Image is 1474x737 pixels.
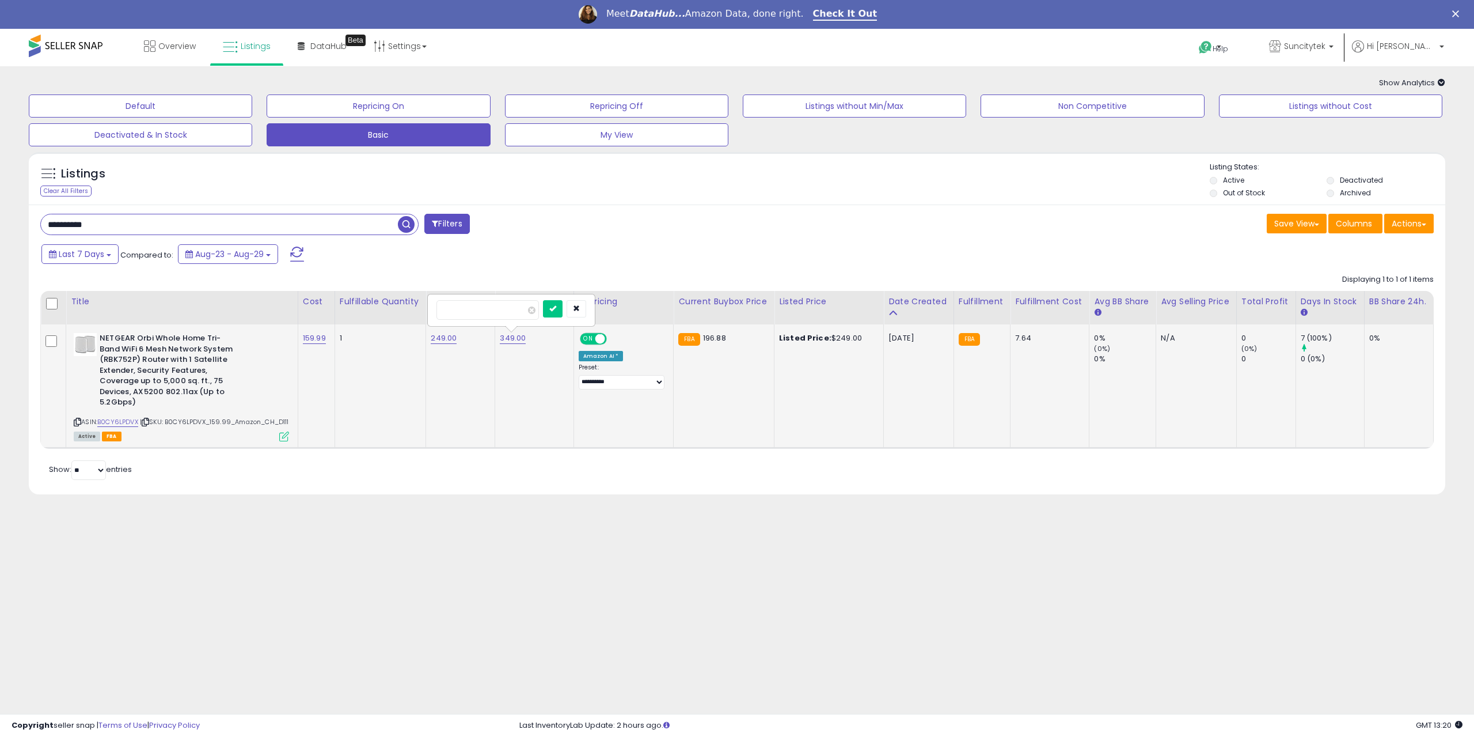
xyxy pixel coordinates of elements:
div: Repricing [579,296,669,308]
span: ON [581,334,595,344]
label: Out of Stock [1223,188,1265,198]
span: 196.88 [703,332,726,343]
button: Save View [1267,214,1327,233]
div: Title [71,296,293,308]
span: Last 7 Days [59,248,104,260]
div: 0 [1241,333,1296,343]
a: B0CY6LPDVX [97,417,138,427]
div: 0% [1094,333,1156,343]
button: Basic [267,123,490,146]
div: 7.64 [1015,333,1080,343]
span: FBA [102,432,121,441]
span: Overview [158,40,196,52]
img: Profile image for Georgie [579,5,597,24]
a: Suncitytek [1260,29,1342,66]
button: Last 7 Days [41,244,119,264]
div: $249.00 [779,333,875,343]
div: Current Buybox Price [678,296,769,308]
div: 7 (100%) [1301,333,1364,343]
button: Default [29,95,252,118]
a: 249.00 [431,332,457,344]
div: 0 [1241,354,1296,364]
label: Deactivated [1340,175,1383,185]
label: Archived [1340,188,1371,198]
button: Repricing On [267,95,490,118]
div: Days In Stock [1301,296,1359,308]
div: 1 [340,333,417,343]
button: My View [505,123,728,146]
div: N/A [1161,333,1228,343]
span: Help [1213,44,1228,54]
small: FBA [959,333,980,346]
span: DataHub [310,40,347,52]
span: Aug-23 - Aug-29 [195,248,264,260]
button: Non Competitive [981,95,1204,118]
small: (0%) [1094,344,1110,353]
div: 0 (0%) [1301,354,1364,364]
span: Show: entries [49,464,132,475]
a: Help [1190,32,1251,66]
a: 159.99 [303,332,326,344]
b: Listed Price: [779,332,831,343]
small: Avg BB Share. [1094,308,1101,318]
span: OFF [605,334,623,344]
a: Hi [PERSON_NAME] [1352,40,1444,66]
div: Avg BB Share [1094,296,1151,308]
b: NETGEAR Orbi Whole Home Tri-Band WiFi 6 Mesh Network System (RBK752P) Router with 1 Satellite Ext... [100,333,240,411]
button: Deactivated & In Stock [29,123,252,146]
a: DataHub [289,29,355,63]
button: Listings without Cost [1219,95,1442,118]
div: ASIN: [74,333,289,440]
a: Settings [365,29,435,63]
div: Clear All Filters [40,186,92,196]
small: FBA [678,333,700,346]
div: Displaying 1 to 1 of 1 items [1342,274,1434,285]
div: Total Profit [1241,296,1291,308]
div: BB Share 24h. [1369,296,1429,308]
i: Get Help [1198,40,1213,55]
div: Cost [303,296,330,308]
button: Filters [424,214,469,234]
span: All listings currently available for purchase on Amazon [74,432,100,441]
img: 21DI8UpPZGL._SL40_.jpg [74,333,97,356]
span: Show Analytics [1379,77,1445,88]
div: 0% [1094,354,1156,364]
span: Compared to: [120,250,173,260]
div: Date Created [888,296,949,308]
div: Close [1452,10,1464,17]
div: Preset: [579,364,665,390]
a: Listings [214,29,279,63]
a: Overview [135,29,204,63]
span: Listings [241,40,271,52]
div: [DATE] [888,333,934,343]
a: Check It Out [813,8,877,21]
p: Listing States: [1210,162,1445,173]
button: Aug-23 - Aug-29 [178,244,278,264]
a: 349.00 [500,332,526,344]
div: Fulfillment [959,296,1005,308]
div: 0% [1369,333,1424,343]
div: Avg Selling Price [1161,296,1232,308]
h5: Listings [61,166,105,182]
i: DataHub... [629,8,685,19]
label: Active [1223,175,1244,185]
div: Fulfillable Quantity [340,296,421,308]
div: Fulfillment Cost [1015,296,1084,308]
span: | SKU: B0CY6LPDVX_159.99_Amazon_CH_D111 [140,417,289,426]
button: Columns [1328,214,1382,233]
div: Amazon AI * [579,351,624,361]
small: Days In Stock. [1301,308,1308,318]
button: Repricing Off [505,95,728,118]
button: Actions [1384,214,1434,233]
div: Tooltip anchor [345,35,366,46]
div: Meet Amazon Data, done right. [606,8,804,20]
button: Listings without Min/Max [743,95,966,118]
span: Suncitytek [1284,40,1325,52]
span: Columns [1336,218,1372,229]
small: (0%) [1241,344,1258,353]
span: Hi [PERSON_NAME] [1367,40,1436,52]
div: Listed Price [779,296,879,308]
